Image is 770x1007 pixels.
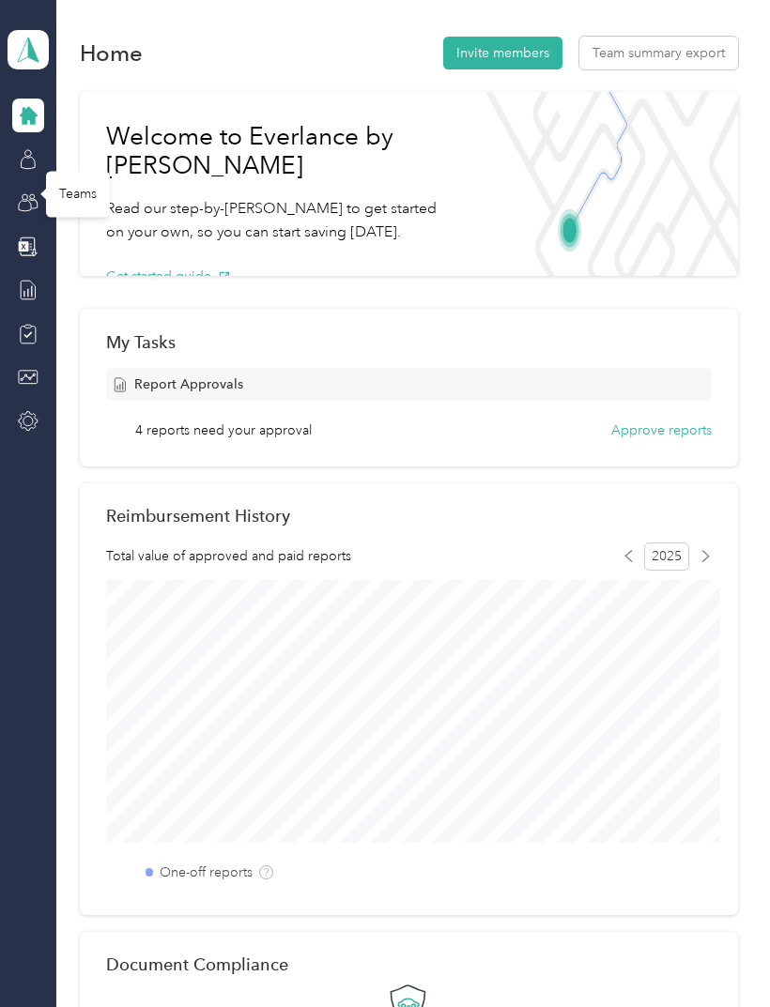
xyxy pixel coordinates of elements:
[134,374,243,394] span: Report Approvals
[106,122,449,181] h1: Welcome to Everlance by [PERSON_NAME]
[135,420,312,440] span: 4 reports need your approval
[644,542,689,571] span: 2025
[80,43,143,63] h1: Home
[665,902,770,1007] iframe: Everlance-gr Chat Button Frame
[579,37,738,69] button: Team summary export
[443,37,562,69] button: Invite members
[106,954,288,974] h2: Document Compliance
[106,546,351,566] span: Total value of approved and paid reports
[106,197,449,243] p: Read our step-by-[PERSON_NAME] to get started on your own, so you can start saving [DATE].
[160,862,253,882] label: One-off reports
[475,92,738,276] img: Welcome to everlance
[611,420,712,440] button: Approve reports
[106,332,712,352] div: My Tasks
[46,171,110,217] div: Teams
[106,267,231,286] button: Get started guide
[106,506,290,526] h2: Reimbursement History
